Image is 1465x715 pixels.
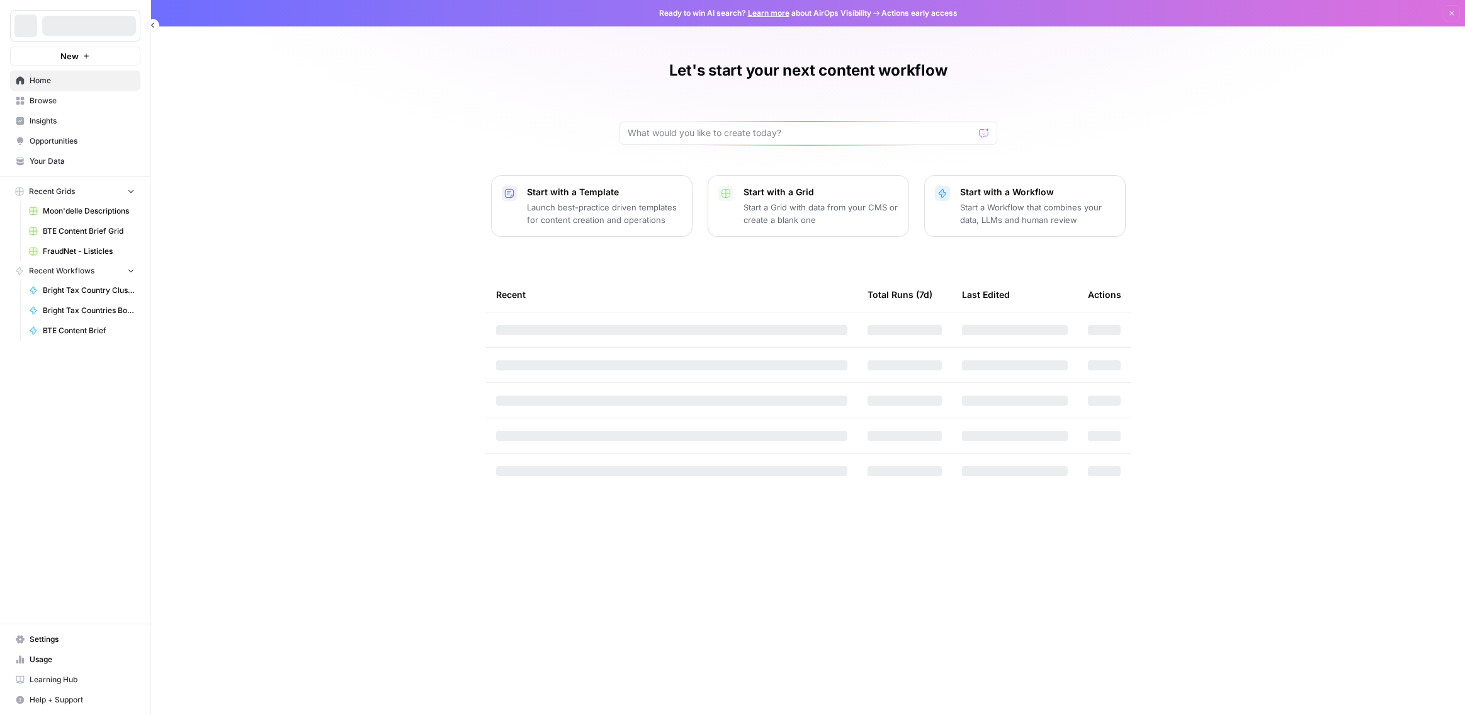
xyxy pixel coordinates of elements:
button: Recent Workflows [10,261,140,280]
span: New [60,50,79,62]
span: Settings [30,634,135,645]
p: Start a Workflow that combines your data, LLMs and human review [960,201,1115,226]
button: New [10,47,140,66]
a: Bright Tax Country Cluster - Bottom Tier - Google Docs [23,280,140,300]
span: Browse [30,95,135,106]
a: Learning Hub [10,670,140,690]
a: Bright Tax Countries Bottom Tier [23,300,140,321]
span: Home [30,75,135,86]
div: Last Edited [962,277,1010,312]
span: Moon'delle Descriptions [43,205,135,217]
a: FraudNet - Listicles [23,241,140,261]
div: Actions [1088,277,1121,312]
h1: Let's start your next content workflow [669,60,947,81]
span: Your Data [30,156,135,167]
p: Start with a Template [527,186,682,198]
a: Your Data [10,151,140,171]
span: Opportunities [30,135,135,147]
button: Start with a TemplateLaunch best-practice driven templates for content creation and operations [491,175,693,237]
span: Actions early access [881,8,958,19]
div: Total Runs (7d) [868,277,932,312]
div: Recent [496,277,847,312]
p: Launch best-practice driven templates for content creation and operations [527,201,682,226]
a: Browse [10,91,140,111]
span: Help + Support [30,694,135,706]
a: Opportunities [10,131,140,151]
span: Recent Workflows [29,265,94,277]
span: Ready to win AI search? about AirOps Visibility [659,8,871,19]
button: Start with a GridStart a Grid with data from your CMS or create a blank one [708,175,909,237]
button: Start with a WorkflowStart a Workflow that combines your data, LLMs and human review [924,175,1126,237]
span: Recent Grids [29,186,75,197]
a: Home [10,71,140,91]
span: Bright Tax Country Cluster - Bottom Tier - Google Docs [43,285,135,296]
p: Start a Grid with data from your CMS or create a blank one [744,201,898,226]
a: Insights [10,111,140,131]
button: Help + Support [10,690,140,710]
a: Moon'delle Descriptions [23,201,140,221]
a: Usage [10,649,140,670]
span: BTE Content Brief [43,325,135,336]
p: Start with a Workflow [960,186,1115,198]
span: Learning Hub [30,674,135,685]
span: BTE Content Brief Grid [43,226,135,237]
span: Bright Tax Countries Bottom Tier [43,305,135,316]
span: Usage [30,654,135,665]
input: What would you like to create today? [628,127,974,139]
a: BTE Content Brief Grid [23,221,140,241]
span: FraudNet - Listicles [43,246,135,257]
a: Learn more [748,8,789,18]
button: Recent Grids [10,182,140,201]
span: Insights [30,115,135,127]
a: BTE Content Brief [23,321,140,341]
a: Settings [10,629,140,649]
p: Start with a Grid [744,186,898,198]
